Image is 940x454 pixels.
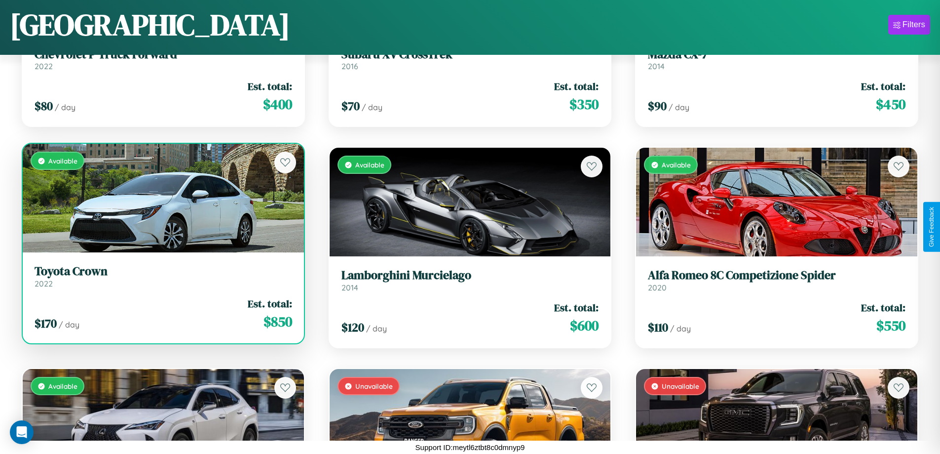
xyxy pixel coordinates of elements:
[263,94,292,114] span: $ 400
[662,161,691,169] span: Available
[669,102,689,112] span: / day
[876,94,905,114] span: $ 450
[48,157,77,165] span: Available
[35,61,53,71] span: 2022
[341,98,360,114] span: $ 70
[35,47,292,62] h3: Chevrolet P Truck Forward
[861,300,905,315] span: Est. total:
[263,312,292,331] span: $ 850
[928,207,935,247] div: Give Feedback
[59,320,79,330] span: / day
[876,316,905,335] span: $ 550
[35,315,57,331] span: $ 170
[554,79,599,93] span: Est. total:
[648,283,667,292] span: 2020
[415,441,525,454] p: Support ID: meytl6ztbt8c0dmnyp9
[248,296,292,311] span: Est. total:
[35,47,292,72] a: Chevrolet P Truck Forward2022
[55,102,75,112] span: / day
[341,268,599,292] a: Lamborghini Murcielago2014
[648,47,905,72] a: Mazda CX-72014
[648,268,905,292] a: Alfa Romeo 8C Competizione Spider2020
[341,283,358,292] span: 2014
[570,316,599,335] span: $ 600
[341,319,364,335] span: $ 120
[10,420,34,444] div: Open Intercom Messenger
[35,279,53,289] span: 2022
[662,382,699,390] span: Unavailable
[35,264,292,289] a: Toyota Crown2022
[355,161,384,169] span: Available
[902,20,925,30] div: Filters
[648,268,905,283] h3: Alfa Romeo 8C Competizione Spider
[888,15,930,35] button: Filters
[569,94,599,114] span: $ 350
[48,382,77,390] span: Available
[362,102,382,112] span: / day
[341,61,358,71] span: 2016
[366,324,387,333] span: / day
[248,79,292,93] span: Est. total:
[554,300,599,315] span: Est. total:
[648,319,668,335] span: $ 110
[35,264,292,279] h3: Toyota Crown
[341,47,599,72] a: Subaru XV CrossTrek2016
[648,61,665,71] span: 2014
[861,79,905,93] span: Est. total:
[355,382,393,390] span: Unavailable
[648,98,667,114] span: $ 90
[670,324,691,333] span: / day
[341,268,599,283] h3: Lamborghini Murcielago
[10,4,290,45] h1: [GEOGRAPHIC_DATA]
[35,98,53,114] span: $ 80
